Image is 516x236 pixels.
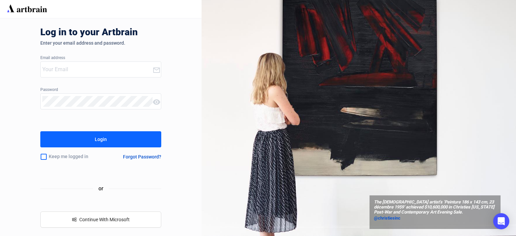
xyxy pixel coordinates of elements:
[40,88,161,92] div: Password
[95,134,107,145] div: Login
[374,215,496,222] a: @christiesinc
[374,200,496,215] span: The [DEMOGRAPHIC_DATA] artist’s ‘Peinture 186 x 143 cm, 23 décembre 1959’ achieved $10,600,000 in...
[40,56,161,60] div: Email address
[123,154,161,159] div: Forgot Password?
[374,216,400,221] span: @christiesinc
[42,64,153,75] input: Your Email
[72,217,77,222] span: windows
[40,27,242,40] div: Log in to your Artbrain
[40,150,107,164] div: Keep me logged in
[79,217,130,222] span: Continue With Microsoft
[40,40,161,46] div: Enter your email address and password.
[493,213,509,229] div: Open Intercom Messenger
[93,184,109,193] span: or
[40,211,161,228] button: windowsContinue With Microsoft
[40,131,161,147] button: Login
